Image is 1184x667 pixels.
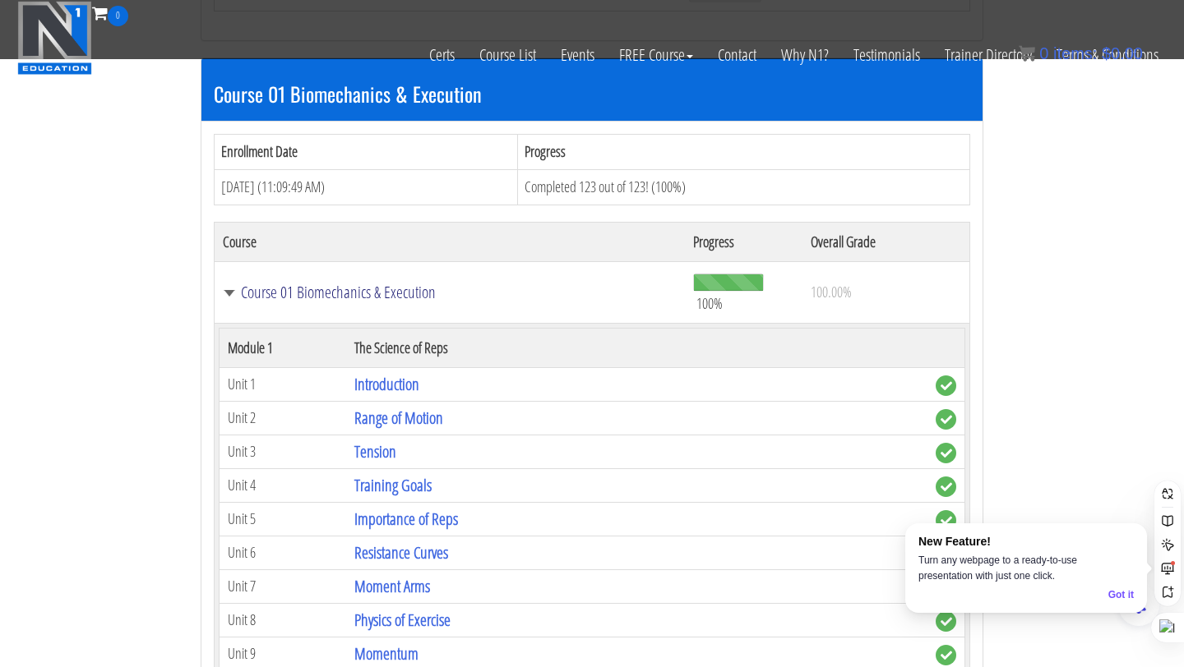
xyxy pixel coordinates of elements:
a: Certs [417,26,467,84]
a: Momentum [354,642,419,665]
td: Unit 6 [220,536,346,569]
span: items: [1053,44,1097,62]
td: Completed 123 out of 123! (100%) [518,169,970,205]
a: Terms & Conditions [1044,26,1171,84]
span: $ [1102,44,1111,62]
img: n1-education [17,1,92,75]
a: Moment Arms [354,575,430,597]
a: Importance of Reps [354,508,458,530]
a: 0 [92,2,128,24]
th: Progress [685,222,802,261]
th: Overall Grade [802,222,970,261]
td: Unit 7 [220,569,346,603]
span: complete [936,476,956,497]
a: Events [548,26,607,84]
a: Resistance Curves [354,541,448,563]
bdi: 0.00 [1102,44,1143,62]
th: Course [215,222,685,261]
span: complete [936,443,956,463]
td: Unit 4 [220,468,346,502]
th: Progress [518,135,970,170]
td: Unit 5 [220,502,346,536]
span: complete [936,510,956,531]
a: Introduction [354,373,419,395]
span: complete [936,375,956,396]
a: 0 items: $0.00 [1019,44,1143,62]
a: Tension [354,440,396,462]
span: complete [936,409,956,430]
td: Unit 1 [220,367,346,401]
a: Contact [705,26,769,84]
a: Trainer Directory [932,26,1044,84]
span: complete [936,645,956,665]
span: 0 [108,6,128,26]
span: complete [936,611,956,632]
a: Testimonials [841,26,932,84]
a: Course 01 Biomechanics & Execution [223,284,677,301]
th: Enrollment Date [215,135,518,170]
td: Unit 3 [220,435,346,468]
td: Unit 2 [220,401,346,435]
a: Course List [467,26,548,84]
td: Unit 8 [220,603,346,637]
a: Why N1? [769,26,841,84]
img: icon11.png [1019,45,1035,62]
a: Physics of Exercise [354,609,451,631]
th: The Science of Reps [346,328,927,367]
a: Training Goals [354,474,432,496]
a: FREE Course [607,26,705,84]
td: 100.00% [802,261,970,323]
td: [DATE] (11:09:49 AM) [215,169,518,205]
span: 0 [1039,44,1048,62]
th: Module 1 [220,328,346,367]
a: Range of Motion [354,407,443,429]
span: 100% [696,294,723,312]
h3: Course 01 Biomechanics & Execution [214,83,970,104]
